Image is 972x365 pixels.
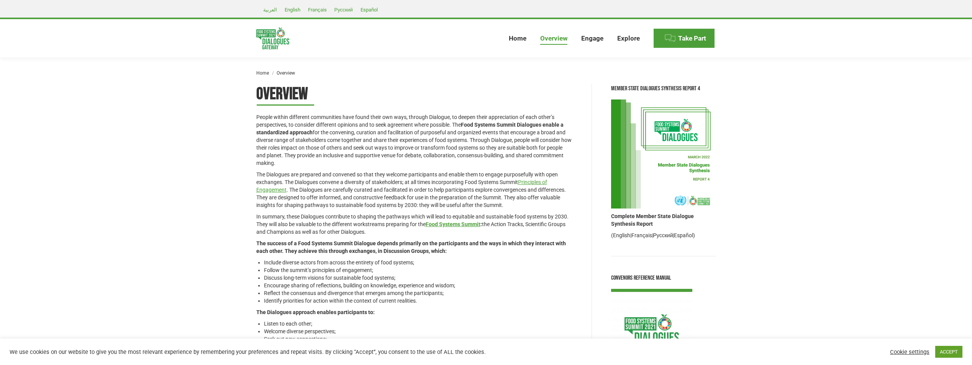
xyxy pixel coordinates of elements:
[631,232,652,238] a: Français
[256,213,572,236] p: In summary, these Dialogues contribute to shaping the pathways which will lead to equitable and s...
[264,274,572,282] li: Discuss long-term visions for sustainable food systems;
[264,266,572,274] li: Follow the summit’s principles of engagement;
[357,5,382,14] a: Español
[617,34,640,42] span: Explore
[264,320,572,328] li: Listen to each other;
[256,240,566,254] strong: The success of a Food Systems Summit Dialogue depends primarily on the participants and the ways ...
[264,282,572,289] li: Encourage sharing of reflections, building on knowledge, experience and wisdom;
[264,297,572,305] li: Identify priorities for action within the context of current realities.
[426,221,480,227] a: Food Systems Summit
[509,34,526,42] span: Home
[264,335,572,343] li: Seek out new connections;
[611,273,716,283] div: Convenors Reference Manual
[256,309,375,315] strong: The Dialogues approach enables participants to:
[264,289,572,297] li: Reflect the consensus and divergence that emerges among the participants;
[664,33,676,44] img: Menu icon
[256,84,308,104] span: Overview
[256,122,564,135] strong: Food Systems Summit Dialogues enable a standardized approach
[281,5,304,14] a: English
[334,7,353,13] span: Русский
[264,259,572,266] li: Include diverse actors from across the entirety of food systems;
[611,231,716,239] p: ( | | | )
[259,5,281,14] a: العربية
[674,232,693,238] a: Español
[277,70,295,76] span: Overview
[256,28,289,49] img: Food Systems Summit Dialogues
[611,84,716,94] div: Member State Dialogues Synthesis Report 4
[540,34,567,42] span: Overview
[256,179,547,193] a: Principles of Engagement
[613,232,630,238] a: English
[256,171,572,209] p: The Dialogues are prepared and convened so that they welcome participants and enable them to enga...
[304,5,331,14] a: Français
[581,34,603,42] span: Engage
[285,7,300,13] span: English
[331,5,357,14] a: Русский
[611,213,694,227] strong: Complete Member State Dialogue Synthesis Report
[426,221,482,227] strong: :
[264,328,572,335] li: Welcome diverse perspectives;
[678,34,706,42] span: Take Part
[10,349,677,355] div: We use cookies on our website to give you the most relevant experience by remembering your prefer...
[256,113,572,167] p: People within different communities have found their own ways, through Dialogue, to deepen their ...
[935,346,962,358] a: ACCEPT
[308,7,327,13] span: Français
[256,70,269,76] a: Home
[361,7,378,13] span: Español
[263,7,277,13] span: العربية
[653,232,673,238] a: Русский
[890,349,929,355] a: Cookie settings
